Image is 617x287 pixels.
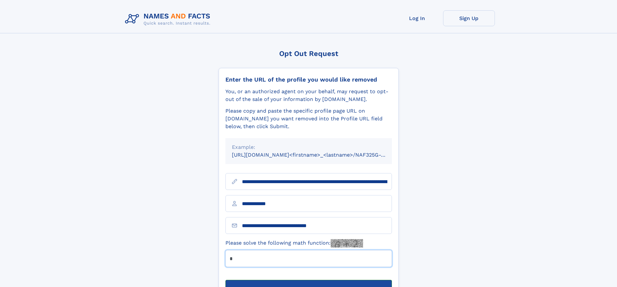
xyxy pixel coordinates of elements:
[443,10,495,26] a: Sign Up
[391,10,443,26] a: Log In
[219,50,399,58] div: Opt Out Request
[232,152,404,158] small: [URL][DOMAIN_NAME]<firstname>_<lastname>/NAF325G-xxxxxxxx
[225,76,392,83] div: Enter the URL of the profile you would like removed
[225,88,392,103] div: You, or an authorized agent on your behalf, may request to opt-out of the sale of your informatio...
[232,143,385,151] div: Example:
[225,107,392,130] div: Please copy and paste the specific profile page URL on [DOMAIN_NAME] you want removed into the Pr...
[122,10,216,28] img: Logo Names and Facts
[225,239,363,248] label: Please solve the following math function:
